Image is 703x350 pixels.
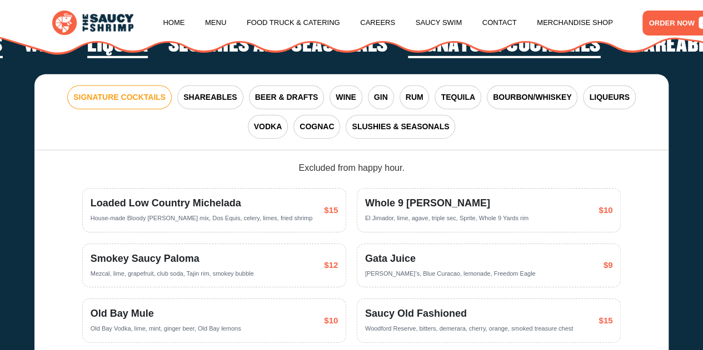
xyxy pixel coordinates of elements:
span: $9 [604,259,613,272]
span: $15 [324,204,338,217]
span: WINE [336,92,356,103]
span: $15 [599,315,612,327]
span: $12 [324,259,338,272]
span: Old Bay Vodka, lime, mint, ginger beer, Old Bay lemons [91,325,241,332]
button: BOURBON/WHISKEY [487,85,578,109]
button: SHAREABLES [177,85,243,109]
h2: Wine [23,34,67,57]
span: [PERSON_NAME]’s, Blue Curacao, lemonade, Freedom Eagle [365,270,536,277]
span: Old Bay Mule [91,306,241,321]
button: WINE [330,85,362,109]
span: COGNAC [300,121,334,133]
h2: Slushies and Seasonals [168,34,388,57]
button: COGNAC [293,115,340,139]
button: GIN [368,85,394,109]
button: TEQUILA [435,85,481,109]
button: LIQUEURS [583,85,635,109]
a: Merchandise Shop [537,2,613,44]
h2: Liquor [87,34,148,57]
span: Gata Juice [365,251,536,266]
span: LIQUEURS [589,92,629,103]
span: BEER & DRAFTS [255,92,318,103]
a: Careers [360,2,395,44]
button: SLUSHIES & SEASONALS [346,115,455,139]
span: House-made Bloody [PERSON_NAME] mix, Dos Equis, celery, limes, fried shrimp [91,215,313,221]
span: Mezcal, lime, grapefruit, club soda, Tajin rim, smokey bubble [91,270,254,277]
div: Excluded from happy hour. [82,161,620,175]
a: Home [163,2,185,44]
h2: Signature Cocktails [408,34,601,57]
a: Menu [205,2,226,44]
a: Food Truck & Catering [247,2,340,44]
img: logo [52,11,133,35]
span: $10 [599,204,612,217]
button: VODKA [248,115,288,139]
a: Contact [482,2,517,44]
span: SLUSHIES & SEASONALS [352,121,449,133]
span: Saucy Old Fashioned [365,306,573,321]
span: Whole 9 [PERSON_NAME] [365,196,529,211]
span: RUM [406,92,423,103]
button: RUM [400,85,430,109]
span: TEQUILA [441,92,475,103]
span: Smokey Saucy Paloma [91,251,254,266]
span: BOURBON/WHISKEY [493,92,572,103]
span: SHAREABLES [183,92,237,103]
span: $10 [324,315,338,327]
span: SIGNATURE COCKTAILS [73,92,166,103]
span: VODKA [254,121,282,133]
a: Saucy Swim [416,2,462,44]
button: SIGNATURE COCKTAILS [67,85,172,109]
span: El Jimador, lime, agave, triple sec, Sprite, Whole 9 Yards rim [365,215,529,221]
span: GIN [374,92,388,103]
button: BEER & DRAFTS [249,85,325,109]
span: Woodford Reserve, bitters, demerara, cherry, orange, smoked treasure chest [365,325,573,332]
span: Loaded Low Country Michelada [91,196,313,211]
